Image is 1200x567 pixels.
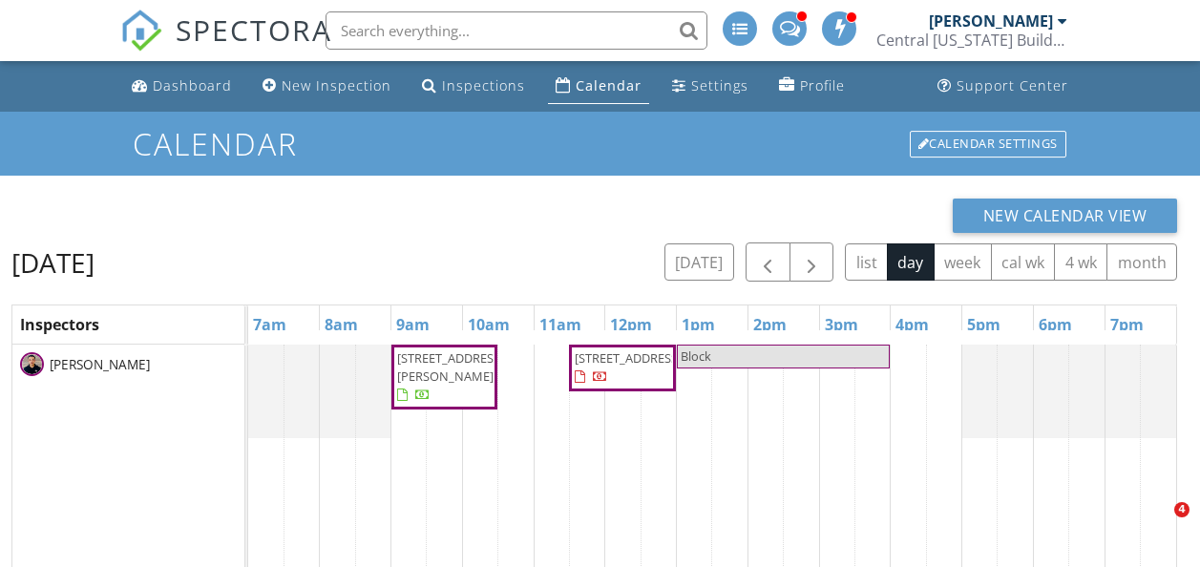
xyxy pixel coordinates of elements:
a: Calendar Settings [908,129,1068,159]
h2: [DATE] [11,243,95,282]
a: 11am [535,309,586,340]
a: Settings [664,69,756,104]
a: Dashboard [124,69,240,104]
span: Block [681,347,711,365]
div: Calendar Settings [910,131,1066,157]
img: The Best Home Inspection Software - Spectora [120,10,162,52]
button: list [845,243,888,281]
button: cal wk [991,243,1056,281]
span: [STREET_ADDRESS] [575,349,682,367]
span: [STREET_ADDRESS][PERSON_NAME] [397,349,504,385]
div: Calendar [576,76,642,94]
button: day [887,243,935,281]
img: mariano_salas.png [20,352,44,376]
button: New Calendar View [953,199,1178,233]
button: [DATE] [664,243,734,281]
a: 7am [248,309,291,340]
span: SPECTORA [176,10,332,50]
a: 1pm [677,309,720,340]
div: [PERSON_NAME] [929,11,1053,31]
a: 4pm [891,309,934,340]
iframe: Intercom live chat [1135,502,1181,548]
div: Profile [800,76,845,94]
div: Central Florida Building Inspectors [876,31,1067,50]
a: 2pm [748,309,791,340]
a: 3pm [820,309,863,340]
a: 12pm [605,309,657,340]
a: SPECTORA [120,26,332,66]
a: Calendar [548,69,649,104]
div: Support Center [957,76,1068,94]
a: 6pm [1034,309,1077,340]
input: Search everything... [326,11,707,50]
div: Settings [691,76,748,94]
div: Inspections [442,76,525,94]
span: Inspectors [20,314,99,335]
a: Inspections [414,69,533,104]
a: Support Center [930,69,1076,104]
a: 5pm [962,309,1005,340]
span: 4 [1174,502,1189,517]
a: Profile [771,69,853,104]
a: 10am [463,309,515,340]
a: 8am [320,309,363,340]
button: month [1106,243,1177,281]
button: Next day [789,242,834,282]
span: [PERSON_NAME] [46,355,154,374]
a: New Inspection [255,69,399,104]
a: 9am [391,309,434,340]
button: Previous day [746,242,790,282]
div: Dashboard [153,76,232,94]
div: New Inspection [282,76,391,94]
button: week [934,243,992,281]
button: 4 wk [1054,243,1107,281]
h1: Calendar [133,127,1068,160]
a: 7pm [1105,309,1148,340]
